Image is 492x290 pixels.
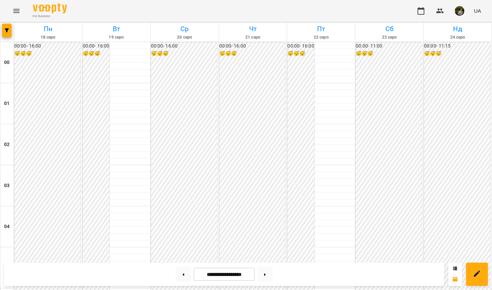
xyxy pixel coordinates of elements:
h6: 😴😴😴 [151,50,217,57]
h6: Вт [83,24,149,34]
h6: 00:00 - 11:00 [356,42,422,50]
h6: 23 серп [356,34,422,41]
span: UA [474,7,481,14]
img: b75e9dd987c236d6cf194ef640b45b7d.jpg [455,6,464,16]
h6: 😴😴😴 [287,50,314,57]
img: Voopty Logo [33,3,67,13]
span: For Business [33,14,67,18]
h6: 02 [4,141,10,148]
h6: 01 [4,100,10,107]
h6: Пт [288,24,354,34]
h6: Сб [356,24,422,34]
h6: 24 серп [425,34,491,41]
h6: 😴😴😴 [356,50,422,57]
h6: 00:00 - 16:00 [14,42,81,50]
h6: 04 [4,223,10,230]
h6: 00:00 - 16:00 [219,42,286,50]
h6: 00:00 - 11:15 [424,42,490,50]
h6: Ср [152,24,218,34]
h6: 00:00 - 16:00 [83,42,109,50]
h6: 19 серп [83,34,149,41]
button: Menu [8,3,25,19]
button: UA [471,4,484,17]
h6: 03 [4,182,10,189]
h6: 😴😴😴 [83,50,109,57]
h6: 00 [4,59,10,66]
h6: 00:00 - 16:00 [287,42,314,50]
h6: 20 серп [152,34,218,41]
h6: Нд [425,24,491,34]
h6: 😴😴😴 [219,50,286,57]
h6: 😴😴😴 [14,50,81,57]
h6: Пн [15,24,81,34]
h6: 00:00 - 16:00 [151,42,217,50]
h6: 😴😴😴 [424,50,490,57]
h6: 18 серп [15,34,81,41]
h6: 22 серп [288,34,354,41]
h6: Чт [220,24,286,34]
h6: 21 серп [220,34,286,41]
